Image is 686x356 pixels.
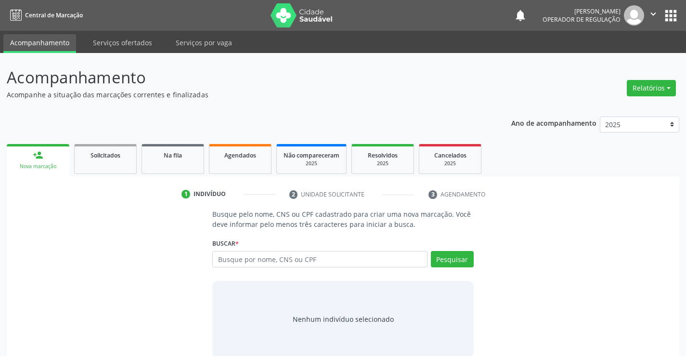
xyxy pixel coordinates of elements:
[426,160,474,167] div: 2025
[624,5,644,26] img: img
[7,7,83,23] a: Central de Marcação
[368,151,398,159] span: Resolvidos
[284,160,339,167] div: 2025
[543,15,621,24] span: Operador de regulação
[212,209,473,229] p: Busque pelo nome, CNS ou CPF cadastrado para criar uma nova marcação. Você deve informar pelo men...
[543,7,621,15] div: [PERSON_NAME]
[212,236,239,251] label: Buscar
[164,151,182,159] span: Na fila
[644,5,662,26] button: 
[431,251,474,267] button: Pesquisar
[434,151,466,159] span: Cancelados
[284,151,339,159] span: Não compareceram
[86,34,159,51] a: Serviços ofertados
[511,117,596,129] p: Ano de acompanhamento
[514,9,527,22] button: notifications
[648,9,659,19] i: 
[91,151,120,159] span: Solicitados
[25,11,83,19] span: Central de Marcação
[662,7,679,24] button: apps
[3,34,76,53] a: Acompanhamento
[627,80,676,96] button: Relatórios
[224,151,256,159] span: Agendados
[194,190,226,198] div: Indivíduo
[181,190,190,198] div: 1
[169,34,239,51] a: Serviços por vaga
[293,314,394,324] div: Nenhum indivíduo selecionado
[7,66,478,90] p: Acompanhamento
[13,163,63,170] div: Nova marcação
[33,150,43,160] div: person_add
[359,160,407,167] div: 2025
[212,251,427,267] input: Busque por nome, CNS ou CPF
[7,90,478,100] p: Acompanhe a situação das marcações correntes e finalizadas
